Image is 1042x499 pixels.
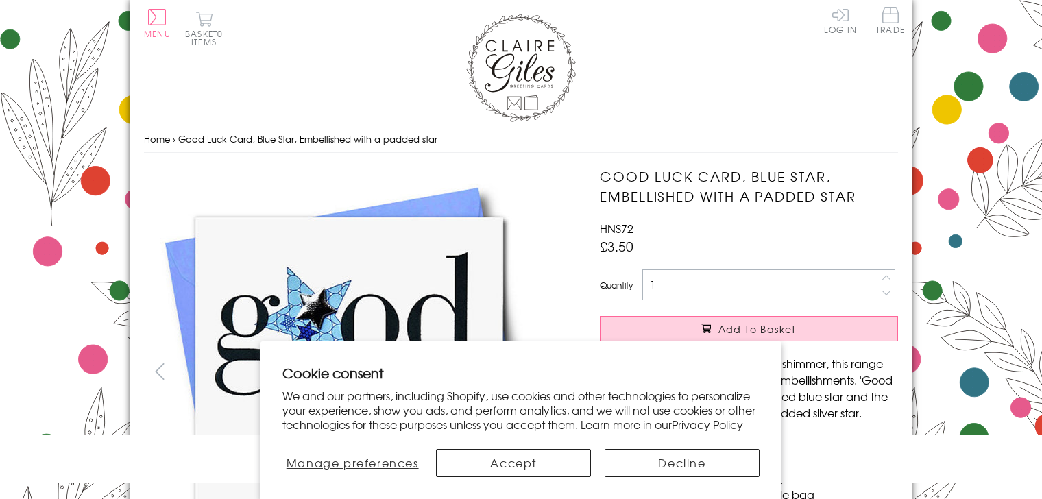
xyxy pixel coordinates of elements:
[282,449,422,477] button: Manage preferences
[600,167,898,206] h1: Good Luck Card, Blue Star, Embellished with a padded star
[718,322,797,336] span: Add to Basket
[282,389,760,431] p: We and our partners, including Shopify, use cookies and other technologies to personalize your ex...
[144,27,171,40] span: Menu
[876,7,905,34] span: Trade
[436,449,591,477] button: Accept
[876,7,905,36] a: Trade
[144,9,171,38] button: Menu
[287,454,419,471] span: Manage preferences
[600,316,898,341] button: Add to Basket
[824,7,857,34] a: Log In
[672,416,743,433] a: Privacy Policy
[178,132,437,145] span: Good Luck Card, Blue Star, Embellished with a padded star
[144,356,175,387] button: prev
[282,363,760,382] h2: Cookie consent
[144,125,898,154] nav: breadcrumbs
[144,132,170,145] a: Home
[600,236,633,256] span: £3.50
[185,11,223,46] button: Basket0 items
[600,220,633,236] span: HNS72
[600,279,633,291] label: Quantity
[173,132,175,145] span: ›
[605,449,760,477] button: Decline
[466,14,576,122] img: Claire Giles Greetings Cards
[191,27,223,48] span: 0 items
